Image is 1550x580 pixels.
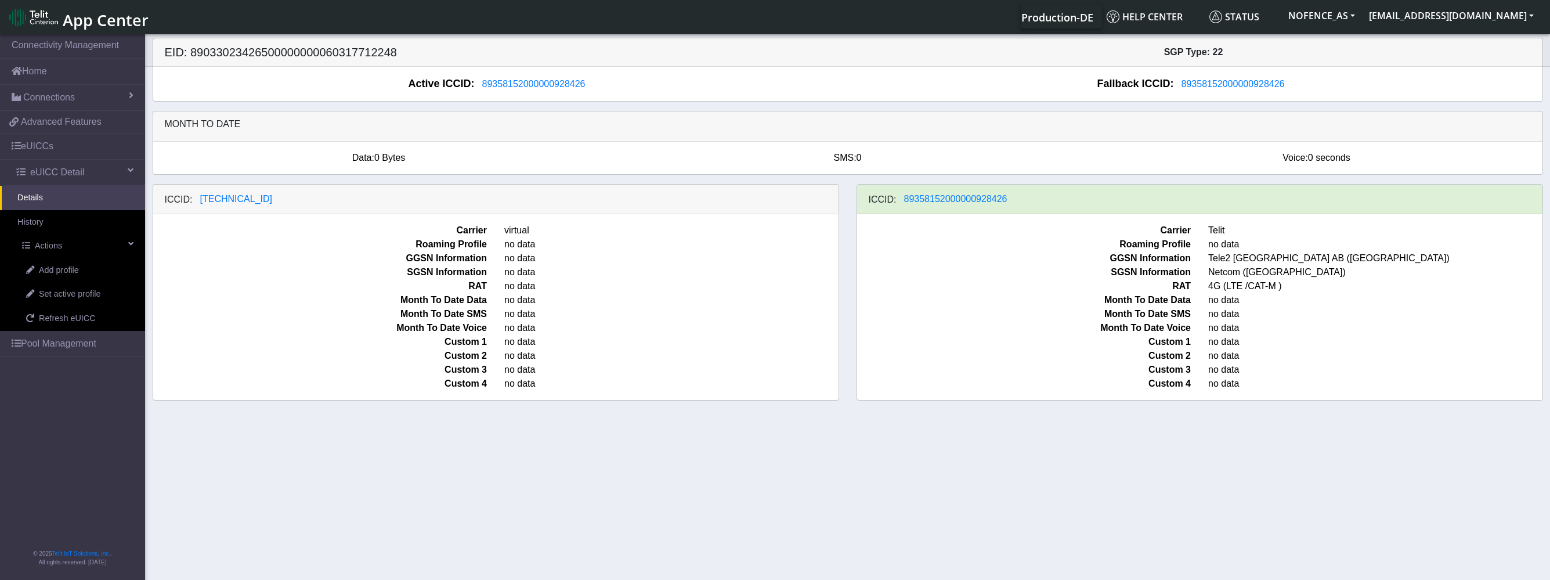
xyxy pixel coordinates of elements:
[352,153,374,163] span: Data:
[144,349,496,363] span: Custom 2
[848,307,1200,321] span: Month To Date SMS
[1282,153,1308,163] span: Voice:
[897,192,1015,207] button: 89358152000000928426
[23,91,75,105] span: Connections
[496,335,847,349] span: no data
[848,279,1200,293] span: RAT
[848,349,1200,363] span: Custom 2
[848,335,1200,349] span: Custom 1
[496,377,847,391] span: no data
[144,321,496,335] span: Month To Date Voice
[848,293,1200,307] span: Month To Date Data
[482,79,586,89] span: 89358152000000928426
[144,363,496,377] span: Custom 3
[833,153,856,163] span: SMS:
[1107,10,1119,23] img: knowledge.svg
[496,349,847,363] span: no data
[496,279,847,293] span: no data
[848,237,1200,251] span: Roaming Profile
[5,234,145,258] a: Actions
[496,224,847,237] span: virtual
[9,282,145,307] a: Set active profile
[1102,5,1205,28] a: Help center
[374,153,405,163] span: 0 Bytes
[869,194,897,205] h6: ICCID:
[1209,10,1222,23] img: status.svg
[21,115,102,129] span: Advanced Features
[1209,10,1259,23] span: Status
[144,307,496,321] span: Month To Date SMS
[496,321,847,335] span: no data
[1021,10,1093,24] span: Production-DE
[156,45,848,59] h5: EID: 89033023426500000000060317712248
[1205,5,1281,28] a: Status
[165,194,193,205] h6: ICCID:
[144,293,496,307] span: Month To Date Data
[496,237,847,251] span: no data
[1107,10,1183,23] span: Help center
[144,279,496,293] span: RAT
[1281,5,1362,26] button: NOFENCE_AS
[5,160,145,185] a: eUICC Detail
[1308,153,1350,163] span: 0 seconds
[144,265,496,279] span: SGSN Information
[848,321,1200,335] span: Month To Date Voice
[1021,5,1093,28] a: Your current platform instance
[496,363,847,377] span: no data
[496,265,847,279] span: no data
[39,288,100,301] span: Set active profile
[9,307,145,331] a: Refresh eUICC
[9,8,58,27] img: logo-telit-cinterion-gw-new.png
[848,377,1200,391] span: Custom 4
[904,194,1007,204] span: 89358152000000928426
[1362,5,1541,26] button: [EMAIL_ADDRESS][DOMAIN_NAME]
[30,165,84,179] span: eUICC Detail
[496,251,847,265] span: no data
[1097,76,1174,92] span: Fallback ICCID:
[848,224,1200,237] span: Carrier
[9,258,145,283] a: Add profile
[193,192,280,207] button: [TECHNICAL_ID]
[496,307,847,321] span: no data
[144,377,496,391] span: Custom 4
[848,251,1200,265] span: GGSN Information
[144,335,496,349] span: Custom 1
[848,363,1200,377] span: Custom 3
[848,265,1200,279] span: SGSN Information
[35,240,62,253] span: Actions
[144,237,496,251] span: Roaming Profile
[39,264,79,277] span: Add profile
[144,224,496,237] span: Carrier
[39,312,96,325] span: Refresh eUICC
[1182,79,1285,89] span: 89358152000000928426
[9,5,147,30] a: App Center
[52,550,110,557] a: Telit IoT Solutions, Inc.
[200,194,272,204] span: [TECHNICAL_ID]
[496,293,847,307] span: no data
[63,9,149,31] span: App Center
[409,76,475,92] span: Active ICCID:
[165,118,1531,129] h6: Month to date
[144,251,496,265] span: GGSN Information
[1164,47,1223,57] span: SGP Type: 22
[1174,77,1292,92] button: 89358152000000928426
[475,77,593,92] button: 89358152000000928426
[857,153,862,163] span: 0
